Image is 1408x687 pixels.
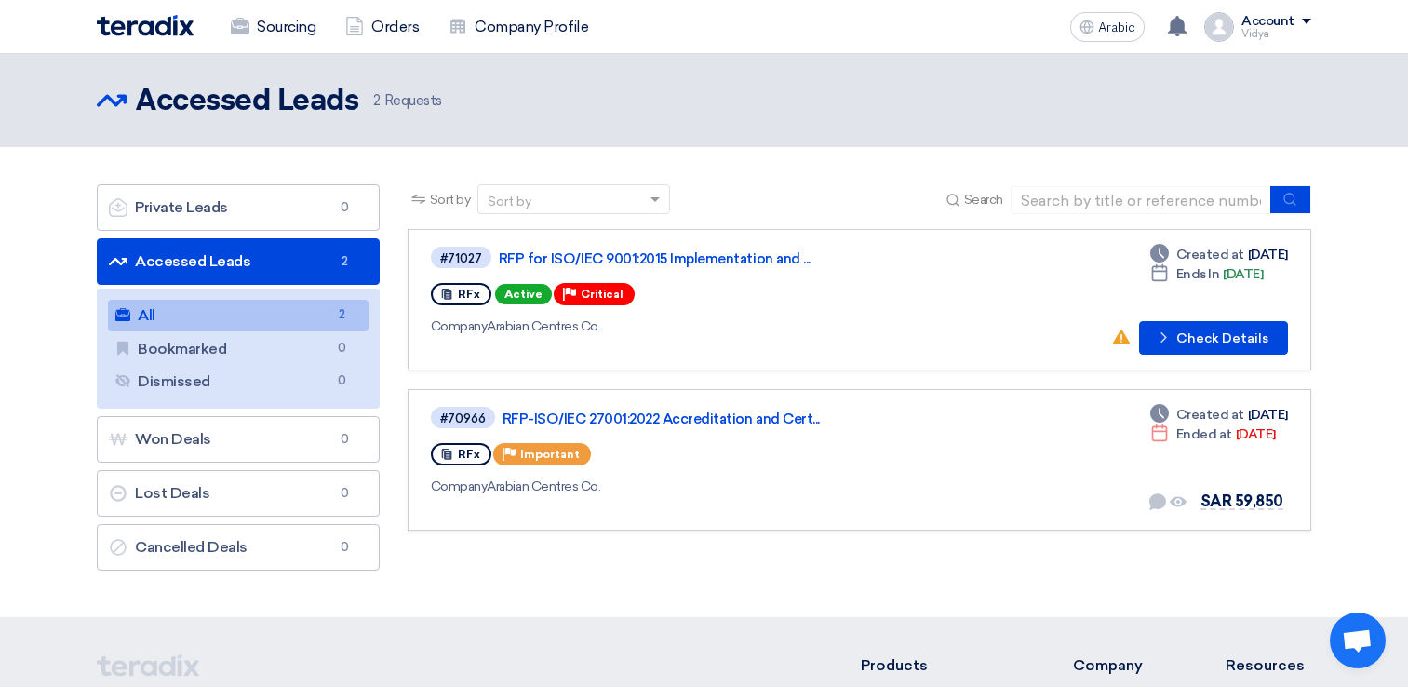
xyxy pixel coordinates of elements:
[495,284,552,304] span: Active
[371,16,419,38] font: Orders
[1226,654,1311,677] li: Resources
[1241,29,1311,39] div: Vidya
[431,478,601,494] font: Arabian Centres Co.
[109,538,248,556] font: Cancelled Deals
[331,371,354,391] span: 0
[861,654,1018,677] li: Products
[115,306,155,324] font: All
[964,190,1003,209] span: Search
[503,411,968,427] a: RFP-ISO/IEC 27001:2022 Accreditation and Cert...
[97,416,380,463] a: Won Deals0
[257,16,315,38] font: Sourcing
[115,372,210,390] font: Dismissed
[97,524,380,571] a: Cancelled Deals0
[1176,424,1232,444] span: Ended at
[1176,264,1220,284] span: Ends In
[109,252,250,270] font: Accessed Leads
[115,340,226,357] font: Bookmarked
[334,484,356,503] span: 0
[431,478,488,494] span: Company
[430,190,471,209] span: Sort by
[97,15,194,36] img: Teradix logo
[1070,12,1145,42] button: Arabic
[1176,405,1244,424] span: Created at
[1236,424,1276,444] font: [DATE]
[1204,12,1234,42] img: profile_test.png
[373,92,381,109] span: 2
[1223,264,1263,284] font: [DATE]
[109,198,228,216] font: Private Leads
[1011,186,1271,214] input: Search by title or reference number
[440,412,486,424] div: #70966
[1098,21,1135,34] span: Arabic
[1330,613,1386,668] a: Open chat
[1248,405,1288,424] font: [DATE]
[216,7,330,47] a: Sourcing
[334,198,356,217] span: 0
[334,430,356,449] span: 0
[109,430,211,448] font: Won Deals
[334,252,356,271] span: 2
[384,92,442,109] font: Requests
[1200,492,1283,510] span: SAR 59,850
[1241,14,1294,30] div: Account
[1176,332,1268,345] font: Check Details
[499,250,964,267] a: RFP for ISO/IEC 9001:2015 Implementation and ...
[458,288,480,301] span: RFx
[431,318,601,334] font: Arabian Centres Co.
[440,252,482,264] div: #71027
[581,288,624,301] span: Critical
[431,318,488,334] span: Company
[330,7,434,47] a: Orders
[109,484,209,502] font: Lost Deals
[1176,245,1244,264] span: Created at
[331,305,354,325] span: 2
[1139,321,1288,355] button: Check Details
[97,184,380,231] a: Private Leads0
[1073,654,1170,677] li: Company
[488,192,531,211] div: Sort by
[97,470,380,517] a: Lost Deals0
[334,538,356,557] span: 0
[520,448,580,461] span: Important
[136,83,358,120] h2: Accessed Leads
[97,238,380,285] a: Accessed Leads2
[475,16,588,38] font: Company Profile
[458,448,480,461] span: RFx
[331,339,354,358] span: 0
[1248,245,1288,264] font: [DATE]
